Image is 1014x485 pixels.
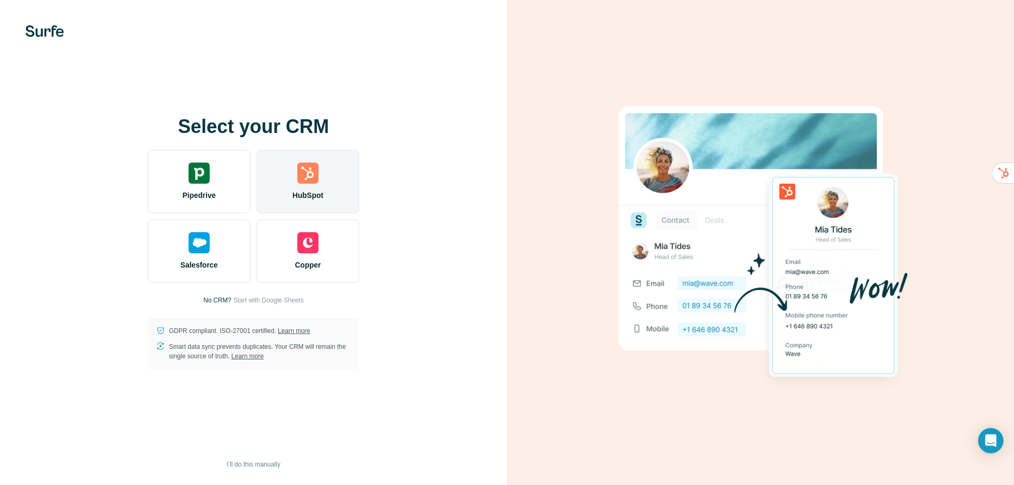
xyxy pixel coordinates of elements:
[978,428,1003,453] div: Open Intercom Messenger
[227,460,280,469] span: I’ll do this manually
[169,342,351,361] p: Smart data sync prevents duplicates. Your CRM will remain the single source of truth.
[233,296,304,305] button: Start with Google Sheets
[182,190,215,201] span: Pipedrive
[148,116,359,137] h1: Select your CRM
[203,296,231,305] p: No CRM?
[278,327,310,335] a: Learn more
[613,90,908,396] img: HUBSPOT image
[297,163,318,184] img: hubspot's logo
[293,190,323,201] span: HubSpot
[181,260,218,270] span: Salesforce
[169,326,310,336] p: GDPR compliant. ISO-27001 certified.
[295,260,321,270] span: Copper
[231,353,264,360] a: Learn more
[189,163,210,184] img: pipedrive's logo
[219,457,287,472] button: I’ll do this manually
[297,232,318,253] img: copper's logo
[25,25,64,37] img: Surfe's logo
[189,232,210,253] img: salesforce's logo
